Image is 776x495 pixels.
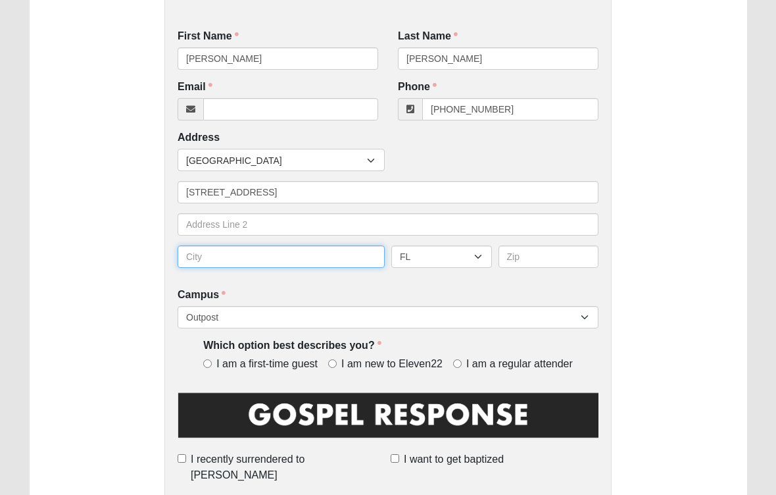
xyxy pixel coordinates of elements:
label: Phone [398,80,437,95]
input: I am new to Eleven22 [328,360,337,369]
span: I recently surrendered to [PERSON_NAME] [191,452,385,484]
span: [GEOGRAPHIC_DATA] [186,150,367,172]
input: I am a regular attender [453,360,462,369]
label: Last Name [398,30,458,45]
label: Email [178,80,212,95]
label: Which option best describes you? [203,339,381,354]
input: Address Line 1 [178,182,598,204]
span: I am a first-time guest [216,357,318,373]
span: I want to get baptized [404,452,504,468]
input: I recently surrendered to [PERSON_NAME] [178,455,186,463]
label: Address [178,131,220,146]
input: I am a first-time guest [203,360,212,369]
img: GospelResponseBLK.png [178,391,598,450]
span: I am new to Eleven22 [341,357,443,373]
input: City [178,246,385,269]
input: Zip [498,246,599,269]
input: I want to get baptized [391,455,399,463]
input: Address Line 2 [178,214,598,236]
label: First Name [178,30,239,45]
label: Campus [178,288,226,303]
span: I am a regular attender [466,357,573,373]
